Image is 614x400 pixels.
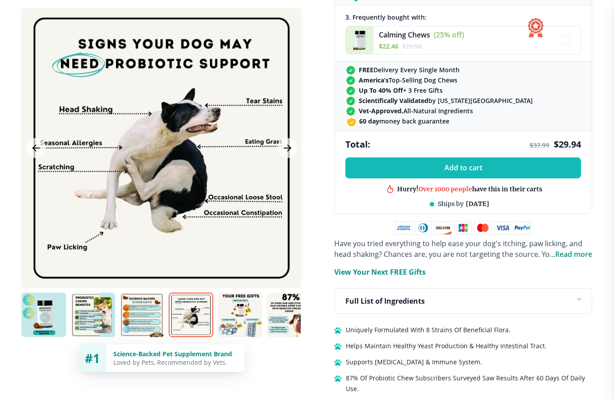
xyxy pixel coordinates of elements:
img: Probiotic Dog Chews | Natural Dog Supplements [169,293,213,337]
span: (25% off) [434,30,464,40]
strong: America’s [359,76,389,84]
img: payment methods [395,221,531,235]
span: $ 29.94 [402,42,422,50]
span: Uniquely Formulated With 8 Strains Of Beneficial Flora. [346,325,510,335]
span: 3 . Frequently bought with: [345,13,427,21]
img: Probiotic Dog Chews | Natural Dog Supplements [218,293,262,337]
button: Next Image [277,138,297,158]
span: Helps Maintain Healthy Yeast Production & Healthy Intestinal Tract. [346,341,547,351]
strong: 60 day [359,117,379,125]
span: Ships by [438,200,464,208]
span: All-Natural Ingredients [359,107,473,115]
span: Top-Selling Dog Chews [359,76,457,84]
img: Calming Chews - Medipups [346,26,373,54]
span: by [US_STATE][GEOGRAPHIC_DATA] [359,96,533,105]
p: View Your Next FREE Gifts [334,267,426,277]
img: Probiotic Dog Chews | Natural Dog Supplements [71,293,115,337]
span: Add to cart [444,164,482,172]
span: #1 [85,350,100,367]
div: Science-Backed Pet Supplement Brand [113,350,237,358]
div: Loved by Pets, Recommended by Vets. [113,358,237,367]
span: Over 1000 people [419,185,472,193]
strong: Vet-Approved, [359,107,403,115]
span: Read more [555,249,592,259]
span: head shaking? Chances are, you are not targeting the source. Yo [334,249,550,259]
span: ... [550,249,592,259]
strong: FREE [359,66,373,74]
span: Have you tried everything to help ease your dog's itching, paw licking, and [334,239,582,248]
button: Add to cart [345,157,581,178]
p: Full List of Ingredients [345,296,425,306]
span: $ 29.94 [554,138,581,150]
span: + 3 Free Gifts [359,86,443,95]
div: Hurry! have this in their carts [397,185,542,193]
span: Total: [345,138,370,150]
img: Probiotic Dog Chews | Natural Dog Supplements [21,293,66,337]
span: [DATE] [466,200,489,208]
span: $ 22.46 [379,42,398,50]
strong: Up To 40% Off [359,86,403,95]
span: money back guarantee [359,117,449,125]
span: Calming Chews [379,30,430,40]
span: 87% Of Probiotic Chew Subscribers Surveyed Saw Results After 60 Days Of Daily Use. [346,373,592,394]
span: Supports [MEDICAL_DATA] & Immune System. [346,357,482,367]
button: Previous Image [26,138,46,158]
span: Delivery Every Single Month [359,66,460,74]
img: Probiotic Dog Chews | Natural Dog Supplements [267,293,311,337]
img: Probiotic Dog Chews | Natural Dog Supplements [120,293,164,337]
span: $ 37.99 [530,141,549,149]
strong: Scientifically Validated [359,96,428,105]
